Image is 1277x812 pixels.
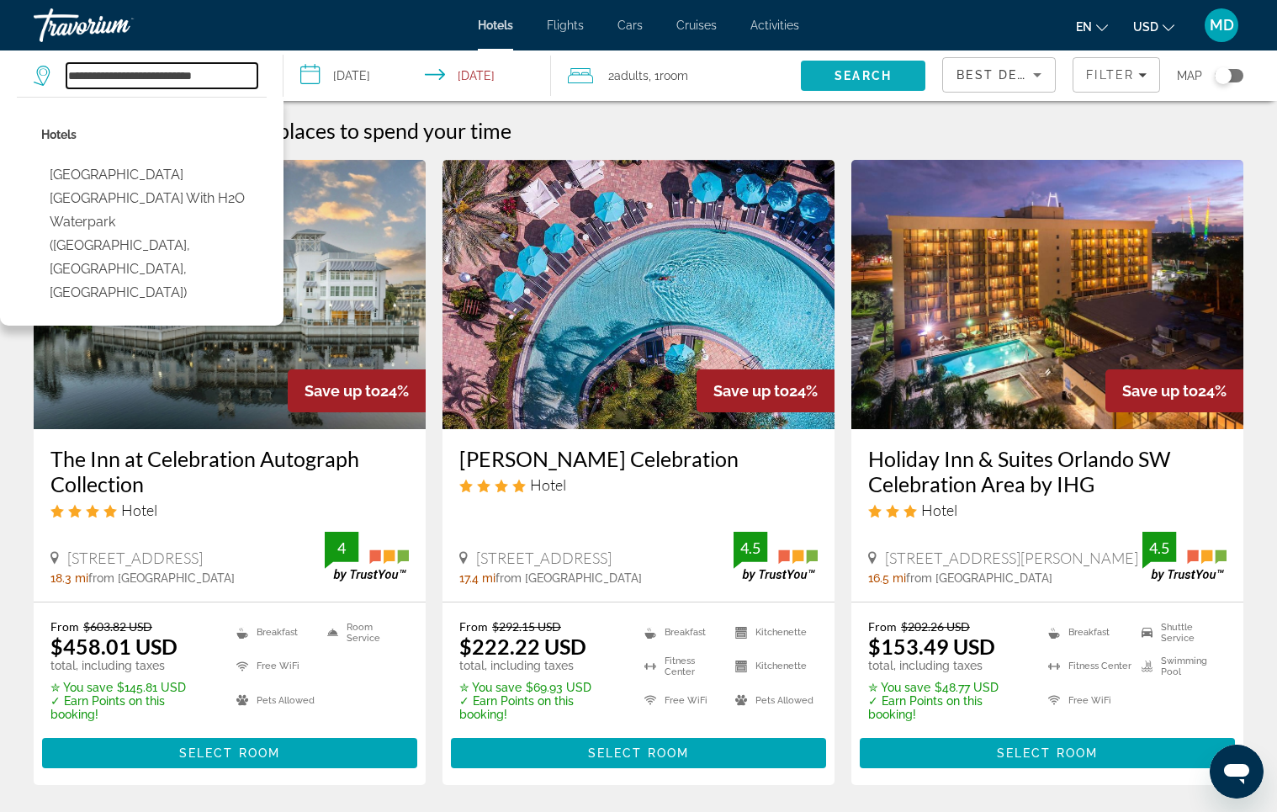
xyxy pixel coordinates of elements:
[1133,20,1158,34] span: USD
[860,738,1235,768] button: Select Room
[459,446,818,471] h3: [PERSON_NAME] Celebration
[1040,654,1133,679] li: Fitness Center
[476,549,612,567] span: [STREET_ADDRESS]
[636,687,727,713] li: Free WiFi
[459,634,586,659] ins: $222.22 USD
[901,619,970,634] del: $202.26 USD
[868,659,1027,672] p: total, including taxes
[530,475,566,494] span: Hotel
[649,64,688,88] span: , 1
[860,742,1235,761] a: Select Room
[868,619,897,634] span: From
[495,571,642,585] span: from [GEOGRAPHIC_DATA]
[459,571,495,585] span: 17.4 mi
[906,571,1052,585] span: from [GEOGRAPHIC_DATA]
[801,61,926,91] button: Search
[1122,382,1198,400] span: Save up to
[67,549,203,567] span: [STREET_ADDRESS]
[478,19,513,32] a: Hotels
[956,68,1044,82] span: Best Deals
[1040,619,1133,645] li: Breakfast
[750,19,799,32] span: Activities
[459,475,818,494] div: 4 star Hotel
[50,619,79,634] span: From
[1210,745,1264,799] iframe: Button to launch messaging window
[325,538,358,558] div: 4
[868,571,906,585] span: 16.5 mi
[288,369,426,412] div: 24%
[997,746,1098,760] span: Select Room
[240,118,511,143] h2: 665
[676,19,717,32] a: Cruises
[50,659,215,672] p: total, including taxes
[1040,687,1133,713] li: Free WiFi
[727,654,818,679] li: Kitchenette
[1076,14,1108,39] button: Change language
[228,687,318,713] li: Pets Allowed
[42,738,417,768] button: Select Room
[41,159,267,309] button: Select hotel: Margaritaville Resort Orlando with H2O Waterpark (Kissimmee, FL, US)
[50,694,215,721] p: ✓ Earn Points on this booking!
[547,19,584,32] a: Flights
[278,118,511,143] span: places to spend your time
[41,123,267,146] p: Hotel options
[459,681,623,694] p: $69.93 USD
[459,619,488,634] span: From
[50,634,178,659] ins: $458.01 USD
[459,681,522,694] span: ✮ You save
[179,746,280,760] span: Select Room
[50,571,88,585] span: 18.3 mi
[1086,68,1134,82] span: Filter
[588,746,689,760] span: Select Room
[228,654,318,679] li: Free WiFi
[660,69,688,82] span: Room
[1142,538,1176,558] div: 4.5
[868,446,1227,496] a: Holiday Inn & Suites Orlando SW Celebration Area by IHG
[636,654,727,679] li: Fitness Center
[551,50,801,101] button: Travelers: 2 adults, 0 children
[1133,654,1227,679] li: Swimming Pool
[921,501,957,519] span: Hotel
[885,549,1138,567] span: [STREET_ADDRESS][PERSON_NAME]
[727,619,818,645] li: Kitchenette
[121,501,157,519] span: Hotel
[325,532,409,581] img: TrustYou guest rating badge
[34,3,202,47] a: Travorium
[1177,64,1202,88] span: Map
[459,659,623,672] p: total, including taxes
[617,19,643,32] a: Cars
[835,69,892,82] span: Search
[868,681,930,694] span: ✮ You save
[88,571,235,585] span: from [GEOGRAPHIC_DATA]
[83,619,152,634] del: $603.82 USD
[319,619,409,645] li: Room Service
[228,619,318,645] li: Breakfast
[1142,532,1227,581] img: TrustYou guest rating badge
[697,369,835,412] div: 24%
[283,50,550,101] button: Select check in and out date
[1073,57,1160,93] button: Filters
[1133,619,1227,645] li: Shuttle Service
[868,694,1027,721] p: ✓ Earn Points on this booking!
[713,382,789,400] span: Save up to
[451,742,826,761] a: Select Room
[956,65,1041,85] mat-select: Sort by
[50,501,409,519] div: 4 star Hotel
[442,160,835,429] img: Meliá Orlando Celebration
[614,69,649,82] span: Adults
[50,446,409,496] a: The Inn at Celebration Autograph Collection
[492,619,561,634] del: $292.15 USD
[50,681,113,694] span: ✮ You save
[305,382,380,400] span: Save up to
[851,160,1243,429] img: Holiday Inn & Suites Orlando SW Celebration Area by IHG
[636,619,727,645] li: Breakfast
[1133,14,1174,39] button: Change currency
[1202,68,1243,83] button: Toggle map
[868,501,1227,519] div: 3 star Hotel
